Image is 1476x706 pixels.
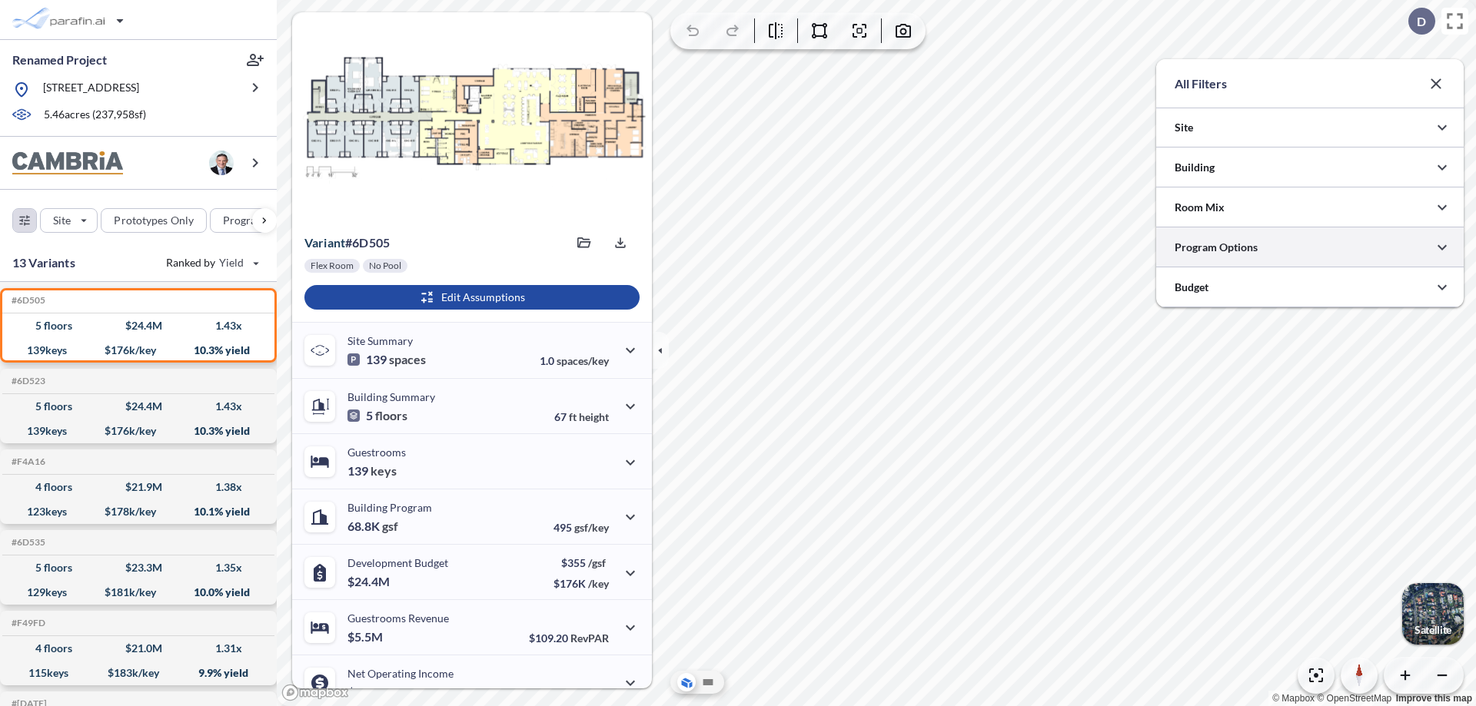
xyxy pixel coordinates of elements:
span: /key [588,577,609,590]
p: $176K [553,577,609,590]
a: Mapbox [1272,693,1315,704]
span: floors [375,408,407,423]
p: Room Mix [1175,200,1225,215]
p: D [1417,15,1426,28]
span: margin [575,687,609,700]
p: 5.46 acres ( 237,958 sf) [44,107,146,124]
span: ft [569,410,577,423]
p: $24.4M [347,574,392,589]
p: 68.8K [347,519,398,534]
p: Development Budget [347,556,448,569]
p: # 6d505 [304,235,390,250]
p: 45.0% [544,687,609,700]
button: Edit Assumptions [304,285,640,310]
span: keys [371,463,397,479]
p: Guestrooms [347,446,406,459]
p: Building [1175,160,1215,175]
p: Prototypes Only [114,213,194,228]
p: Net Operating Income [347,667,454,680]
p: Flex Room [311,260,354,272]
button: Program [210,208,293,233]
p: Site [1175,120,1193,135]
span: gsf [382,519,398,534]
span: spaces/key [557,354,609,367]
img: Switcher Image [1402,583,1464,645]
a: Mapbox homepage [281,684,349,701]
a: Improve this map [1396,693,1472,704]
span: spaces [389,352,426,367]
img: user logo [209,151,234,175]
p: $109.20 [529,631,609,645]
button: Site [40,208,98,233]
p: 139 [347,463,397,479]
p: Building Summary [347,390,435,403]
p: All Filters [1175,75,1227,93]
p: Guestrooms Revenue [347,612,449,625]
span: /gsf [588,556,606,569]
button: Aerial View [677,673,696,691]
h5: Click to copy the code [8,456,45,467]
p: 5 [347,408,407,423]
img: BrandImage [12,151,123,175]
h5: Click to copy the code [8,618,45,628]
p: $5.5M [347,629,385,645]
p: Edit Assumptions [441,290,525,305]
p: 1.0 [540,354,609,367]
p: 13 Variants [12,254,75,272]
h5: Click to copy the code [8,376,45,386]
p: $2.5M [347,684,385,700]
h5: Click to copy the code [8,295,45,306]
p: No Pool [369,260,401,272]
p: Program [223,213,266,228]
button: Site Plan [699,673,717,691]
p: Site [53,213,71,228]
p: 139 [347,352,426,367]
button: Prototypes Only [101,208,207,233]
span: Yield [219,255,244,270]
h5: Click to copy the code [8,537,45,548]
p: 67 [554,410,609,423]
p: Budget [1175,280,1208,295]
span: height [579,410,609,423]
p: $355 [553,556,609,569]
p: Building Program [347,501,432,514]
p: Site Summary [347,334,413,347]
span: RevPAR [570,631,609,645]
p: 495 [553,521,609,534]
a: OpenStreetMap [1317,693,1391,704]
button: Ranked by Yield [154,250,269,275]
p: Renamed Project [12,51,107,68]
span: gsf/key [574,521,609,534]
p: Satellite [1414,624,1451,636]
span: Variant [304,235,345,250]
button: Switcher ImageSatellite [1402,583,1464,645]
p: [STREET_ADDRESS] [43,80,139,99]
